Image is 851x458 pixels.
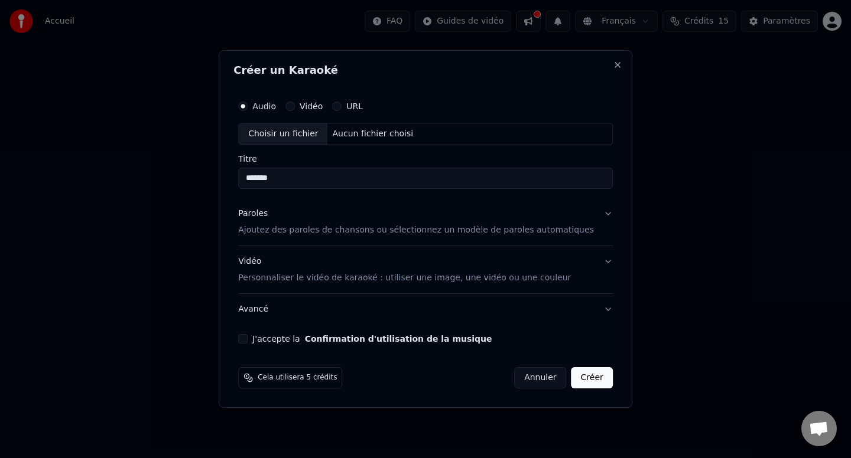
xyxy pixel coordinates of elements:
button: ParolesAjoutez des paroles de chansons ou sélectionnez un modèle de paroles automatiques [238,198,613,246]
span: Cela utilisera 5 crédits [258,373,337,382]
label: URL [346,102,363,110]
button: J'accepte la [305,335,492,343]
p: Ajoutez des paroles de chansons ou sélectionnez un modèle de paroles automatiques [238,224,594,236]
h2: Créer un Karaoké [233,65,618,76]
button: Créer [571,367,613,388]
div: Vidéo [238,256,571,284]
label: Titre [238,155,613,163]
label: Audio [252,102,276,110]
label: J'accepte la [252,335,492,343]
div: Choisir un fichier [239,123,327,145]
button: Avancé [238,294,613,325]
label: Vidéo [300,102,323,110]
button: VidéoPersonnaliser le vidéo de karaoké : utiliser une image, une vidéo ou une couleur [238,246,613,293]
button: Annuler [514,367,566,388]
p: Personnaliser le vidéo de karaoké : utiliser une image, une vidéo ou une couleur [238,272,571,284]
div: Aucun fichier choisi [328,128,418,140]
div: Paroles [238,208,268,220]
